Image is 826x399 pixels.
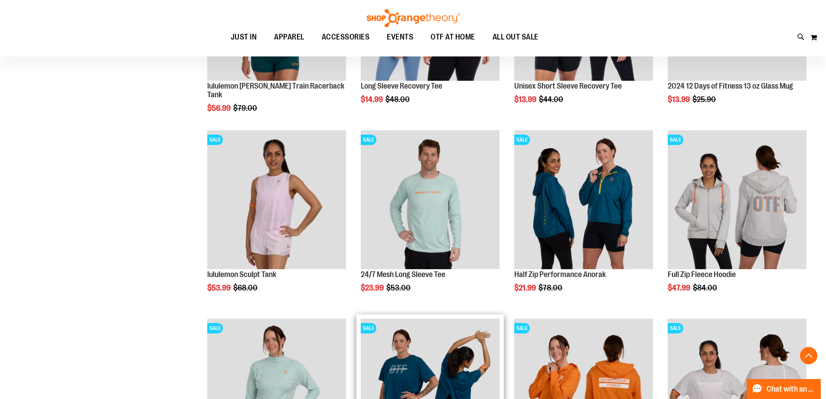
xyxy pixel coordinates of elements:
[207,82,344,99] a: lululemon [PERSON_NAME] Train Racerback Tank
[693,284,718,292] span: $84.00
[366,9,461,27] img: Shop Orangetheory
[361,82,442,90] a: Long Sleeve Recovery Tee
[668,130,806,269] img: Main Image of 1457091
[387,27,413,47] span: EVENTS
[514,130,653,270] a: Half Zip Performance AnorakSALE
[514,95,538,104] span: $13.99
[747,379,821,399] button: Chat with an Expert
[233,284,259,292] span: $68.00
[207,130,346,269] img: Main Image of 1538347
[431,27,475,47] span: OTF AT HOME
[668,135,683,145] span: SALE
[514,130,653,269] img: Half Zip Performance Anorak
[207,323,223,333] span: SALE
[539,95,565,104] span: $44.00
[361,135,376,145] span: SALE
[361,284,385,292] span: $23.99
[207,135,223,145] span: SALE
[361,95,384,104] span: $14.99
[668,130,806,270] a: Main Image of 1457091SALE
[231,27,257,47] span: JUST IN
[668,284,692,292] span: $47.99
[668,82,793,90] a: 2024 12 Days of Fitness 13 oz Glass Mug
[385,95,411,104] span: $48.00
[361,130,500,270] a: Main Image of 1457095SALE
[510,126,657,314] div: product
[514,82,622,90] a: Unisex Short Sleeve Recovery Tee
[539,284,564,292] span: $78.00
[668,270,736,279] a: Full Zip Fleece Hoodie
[207,104,232,112] span: $56.99
[514,284,537,292] span: $21.99
[361,130,500,269] img: Main Image of 1457095
[800,347,817,364] button: Back To Top
[514,323,530,333] span: SALE
[668,323,683,333] span: SALE
[668,95,691,104] span: $13.99
[322,27,370,47] span: ACCESSORIES
[767,385,816,393] span: Chat with an Expert
[514,270,606,279] a: Half Zip Performance Anorak
[361,270,445,279] a: 24/7 Mesh Long Sleeve Tee
[356,126,504,314] div: product
[207,130,346,270] a: Main Image of 1538347SALE
[663,126,811,314] div: product
[386,284,412,292] span: $53.00
[203,126,350,314] div: product
[207,270,276,279] a: lululemon Sculpt Tank
[233,104,258,112] span: $79.00
[361,323,376,333] span: SALE
[493,27,539,47] span: ALL OUT SALE
[207,284,232,292] span: $53.99
[692,95,717,104] span: $25.90
[514,135,530,145] span: SALE
[274,27,304,47] span: APPAREL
